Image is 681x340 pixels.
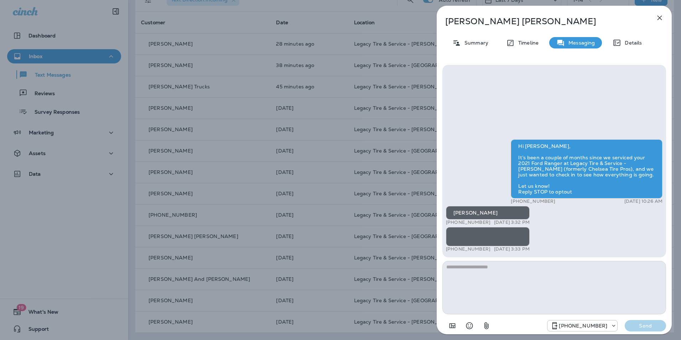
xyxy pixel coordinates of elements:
[446,206,530,220] div: [PERSON_NAME]
[445,319,459,333] button: Add in a premade template
[511,139,662,199] div: Hi [PERSON_NAME], It’s been a couple of months since we serviced your 2021 Ford Ranger at Legacy ...
[445,16,640,26] p: [PERSON_NAME] [PERSON_NAME]
[494,246,530,252] p: [DATE] 3:33 PM
[446,246,490,252] p: [PHONE_NUMBER]
[624,199,662,204] p: [DATE] 10:26 AM
[462,319,477,333] button: Select an emoji
[621,40,642,46] p: Details
[494,220,530,225] p: [DATE] 3:32 PM
[515,40,539,46] p: Timeline
[446,220,490,225] p: [PHONE_NUMBER]
[565,40,595,46] p: Messaging
[547,321,617,330] div: +1 (205) 606-2088
[559,323,607,329] p: [PHONE_NUMBER]
[461,40,488,46] p: Summary
[511,199,555,204] p: [PHONE_NUMBER]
